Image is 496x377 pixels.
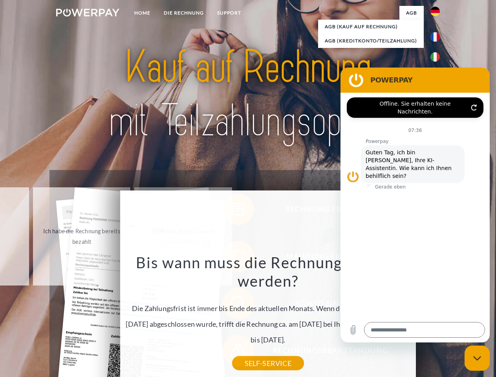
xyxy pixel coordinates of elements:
[465,346,490,371] iframe: Schaltfläche zum Öffnen des Messaging-Fensters; Konversation läuft
[75,38,421,150] img: title-powerpay_de.svg
[210,6,248,20] a: SUPPORT
[157,6,210,20] a: DIE RECHNUNG
[318,20,424,34] a: AGB (Kauf auf Rechnung)
[430,7,440,16] img: de
[124,253,411,363] div: Die Zahlungsfrist ist immer bis Ende des aktuellen Monats. Wenn die Bestellung z.B. am [DATE] abg...
[399,6,424,20] a: agb
[38,226,126,247] div: Ich habe die Rechnung bereits bezahlt
[318,34,424,48] a: AGB (Kreditkonto/Teilzahlung)
[232,356,304,370] a: SELF-SERVICE
[128,6,157,20] a: Home
[340,68,490,342] iframe: Messaging-Fenster
[124,253,411,291] h3: Bis wann muss die Rechnung bezahlt werden?
[430,52,440,62] img: it
[430,32,440,42] img: fr
[56,9,119,16] img: logo-powerpay-white.svg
